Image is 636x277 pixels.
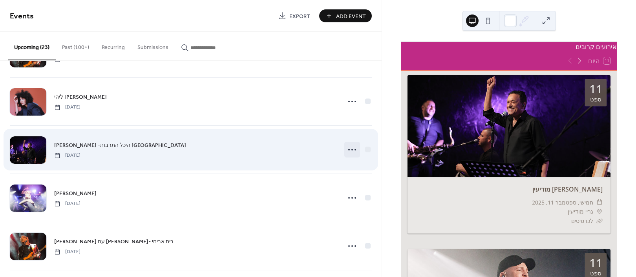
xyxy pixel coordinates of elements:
[589,257,603,269] div: 11
[56,32,95,60] button: Past (100+)
[336,12,366,20] span: Add Event
[54,190,97,198] span: [PERSON_NAME]
[596,198,603,207] div: ​
[54,200,80,207] span: [DATE]
[289,12,310,20] span: Export
[272,9,316,22] a: Export
[54,141,186,150] a: [PERSON_NAME] -היכל התרבות [GEOGRAPHIC_DATA]
[10,9,34,24] span: Events
[589,83,603,95] div: 11
[532,185,603,194] a: [PERSON_NAME] מודיעין
[596,216,603,226] div: ​
[319,9,372,22] button: Add Event
[8,32,56,60] button: Upcoming (23)
[568,207,593,216] span: גריי מודיעין
[54,104,80,111] span: [DATE]
[54,152,80,159] span: [DATE]
[590,270,601,276] div: ספט
[54,237,174,246] a: [PERSON_NAME] עם [PERSON_NAME]- בית אביחי
[95,32,131,60] button: Recurring
[131,32,175,60] button: Submissions
[54,248,80,255] span: [DATE]
[401,42,617,51] div: אירועים קרובים
[54,238,174,246] span: [PERSON_NAME] עם [PERSON_NAME]- בית אביחי
[596,207,603,216] div: ​
[590,96,601,102] div: ספט
[532,198,593,207] span: חמישי, ספטמבר 11, 2025
[54,189,97,198] a: [PERSON_NAME]
[54,92,107,101] a: ליהי [PERSON_NAME]
[571,217,593,224] a: לכרטיסים
[54,141,186,150] span: [PERSON_NAME] -היכל התרבות [GEOGRAPHIC_DATA]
